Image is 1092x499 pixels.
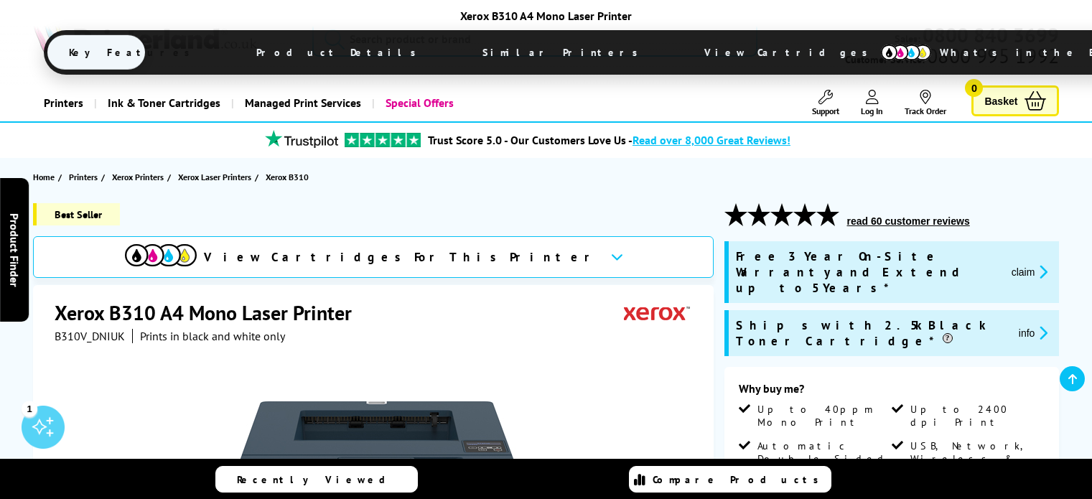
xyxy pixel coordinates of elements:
span: Home [33,169,55,185]
img: View Cartridges [125,244,197,266]
span: Ships with 2.5k Black Toner Cartridge* [736,317,1007,349]
button: promo-description [1014,325,1053,341]
div: Xerox B310 A4 Mono Laser Printer [44,9,1049,23]
span: Read over 8,000 Great Reviews! [633,133,790,147]
span: USB, Network, Wireless & Wi-Fi Direct [910,439,1042,478]
span: View Cartridges [683,34,902,71]
span: Xerox Laser Printers [178,169,251,185]
a: Ink & Toner Cartridges [94,85,231,121]
span: Recently Viewed [237,473,400,486]
a: Managed Print Services [231,85,372,121]
span: View Cartridges For This Printer [204,249,599,265]
span: Product Details [235,35,445,70]
a: Track Order [905,90,946,116]
span: Key Features [47,35,219,70]
a: Printers [33,85,94,121]
img: trustpilot rating [258,130,345,148]
span: Up to 2400 dpi Print [910,403,1042,429]
span: 0 [965,79,983,97]
i: Prints in black and white only [140,329,285,343]
img: cmyk-icon.svg [881,45,931,60]
span: Xerox Printers [112,169,164,185]
a: Compare Products [629,466,831,493]
span: B310V_DNIUK [55,329,125,343]
span: Xerox B310 [266,169,309,185]
span: Best Seller [33,203,120,225]
a: Xerox B310 [266,169,312,185]
a: Xerox Printers [112,169,167,185]
span: Compare Products [653,473,826,486]
span: Up to 40ppm Mono Print [757,403,889,429]
h1: Xerox B310 A4 Mono Laser Printer [55,299,366,326]
span: Product Finder [7,213,22,286]
button: read 60 customer reviews [843,215,974,228]
a: Xerox Laser Printers [178,169,255,185]
span: Printers [69,169,98,185]
a: Printers [69,169,101,185]
button: promo-description [1007,264,1053,280]
span: Automatic Double Sided Printing [757,439,889,478]
span: Similar Printers [461,35,667,70]
a: Trust Score 5.0 - Our Customers Love Us -Read over 8,000 Great Reviews! [428,133,790,147]
span: Log In [861,106,883,116]
span: Support [812,106,839,116]
span: Free 3 Year On-Site Warranty and Extend up to 5 Years* [736,248,1000,296]
div: Why buy me? [739,381,1045,403]
img: Xerox [624,299,690,326]
div: 1 [22,401,37,416]
span: Basket [984,91,1017,111]
a: Support [812,90,839,116]
span: Ink & Toner Cartridges [108,85,220,121]
a: Log In [861,90,883,116]
img: trustpilot rating [345,133,421,147]
a: Recently Viewed [215,466,418,493]
a: Home [33,169,58,185]
a: Basket 0 [971,85,1059,116]
a: Special Offers [372,85,465,121]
